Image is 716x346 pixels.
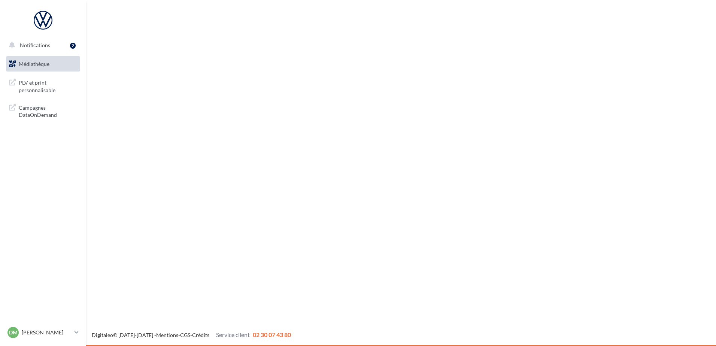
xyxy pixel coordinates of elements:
[4,56,82,72] a: Médiathèque
[19,61,49,67] span: Médiathèque
[22,329,72,336] p: [PERSON_NAME]
[156,332,178,338] a: Mentions
[4,100,82,122] a: Campagnes DataOnDemand
[19,103,77,119] span: Campagnes DataOnDemand
[6,325,80,340] a: DM [PERSON_NAME]
[180,332,190,338] a: CGS
[20,42,50,48] span: Notifications
[192,332,209,338] a: Crédits
[92,332,113,338] a: Digitaleo
[4,75,82,97] a: PLV et print personnalisable
[4,37,79,53] button: Notifications 2
[216,331,250,338] span: Service client
[92,332,291,338] span: © [DATE]-[DATE] - - -
[9,329,18,336] span: DM
[253,331,291,338] span: 02 30 07 43 80
[70,43,76,49] div: 2
[19,78,77,94] span: PLV et print personnalisable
